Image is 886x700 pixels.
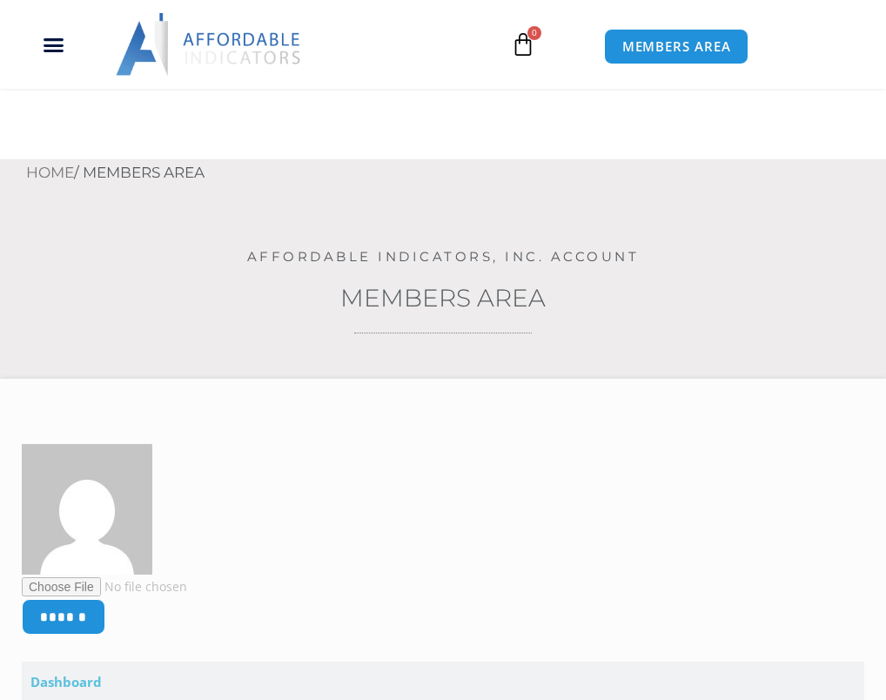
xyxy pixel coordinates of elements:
a: Affordable Indicators, Inc. Account [247,248,640,265]
nav: Breadcrumb [26,159,886,187]
img: LogoAI | Affordable Indicators – NinjaTrader [116,13,303,76]
a: 0 [485,19,561,70]
a: Home [26,164,74,181]
div: Menu Toggle [10,28,97,61]
a: Members Area [340,283,546,313]
img: d3a9283cb67e4051cba5e214917a53461f73f8f631ee358c4a0b8dcae241192e [22,444,152,575]
span: MEMBERS AREA [622,40,731,53]
a: MEMBERS AREA [604,29,749,64]
span: 0 [527,26,541,40]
